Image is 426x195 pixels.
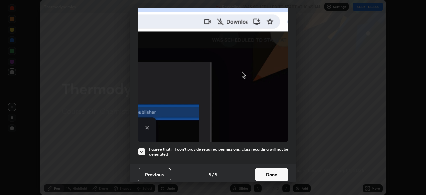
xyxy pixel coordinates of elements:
[215,171,217,178] h4: 5
[138,168,171,181] button: Previous
[255,168,288,181] button: Done
[149,147,288,157] h5: I agree that if I don't provide required permissions, class recording will not be generated
[209,171,211,178] h4: 5
[212,171,214,178] h4: /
